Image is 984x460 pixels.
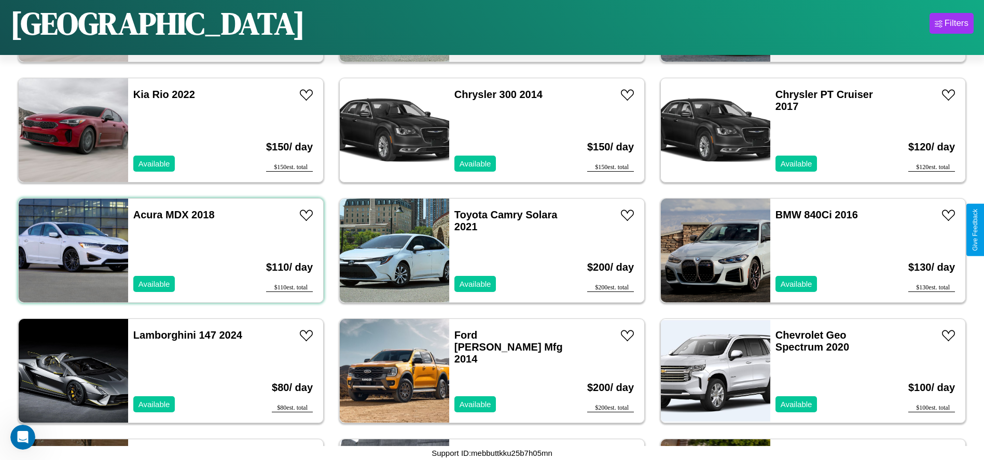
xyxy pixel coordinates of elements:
[138,397,170,411] p: Available
[272,404,313,412] div: $ 80 est. total
[460,397,491,411] p: Available
[775,209,858,220] a: BMW 840Ci 2016
[10,425,35,450] iframe: Intercom live chat
[138,157,170,171] p: Available
[908,163,955,172] div: $ 120 est. total
[587,131,634,163] h3: $ 150 / day
[266,251,313,284] h3: $ 110 / day
[432,446,552,460] p: Support ID: mebbuttkku25b7h05mn
[775,329,849,353] a: Chevrolet Geo Spectrum 2020
[908,251,955,284] h3: $ 130 / day
[908,371,955,404] h3: $ 100 / day
[587,251,634,284] h3: $ 200 / day
[908,131,955,163] h3: $ 120 / day
[266,131,313,163] h3: $ 150 / day
[133,329,242,341] a: Lamborghini 147 2024
[460,157,491,171] p: Available
[587,284,634,292] div: $ 200 est. total
[775,89,873,112] a: Chrysler PT Cruiser 2017
[10,2,305,45] h1: [GEOGRAPHIC_DATA]
[138,277,170,291] p: Available
[133,89,195,100] a: Kia Rio 2022
[945,18,968,29] div: Filters
[272,371,313,404] h3: $ 80 / day
[133,209,215,220] a: Acura MDX 2018
[454,89,543,100] a: Chrysler 300 2014
[266,163,313,172] div: $ 150 est. total
[587,371,634,404] h3: $ 200 / day
[587,404,634,412] div: $ 200 est. total
[908,284,955,292] div: $ 130 est. total
[454,329,563,365] a: Ford [PERSON_NAME] Mfg 2014
[266,284,313,292] div: $ 110 est. total
[781,397,812,411] p: Available
[908,404,955,412] div: $ 100 est. total
[930,13,974,34] button: Filters
[972,209,979,251] div: Give Feedback
[460,277,491,291] p: Available
[781,157,812,171] p: Available
[587,163,634,172] div: $ 150 est. total
[781,277,812,291] p: Available
[454,209,558,232] a: Toyota Camry Solara 2021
